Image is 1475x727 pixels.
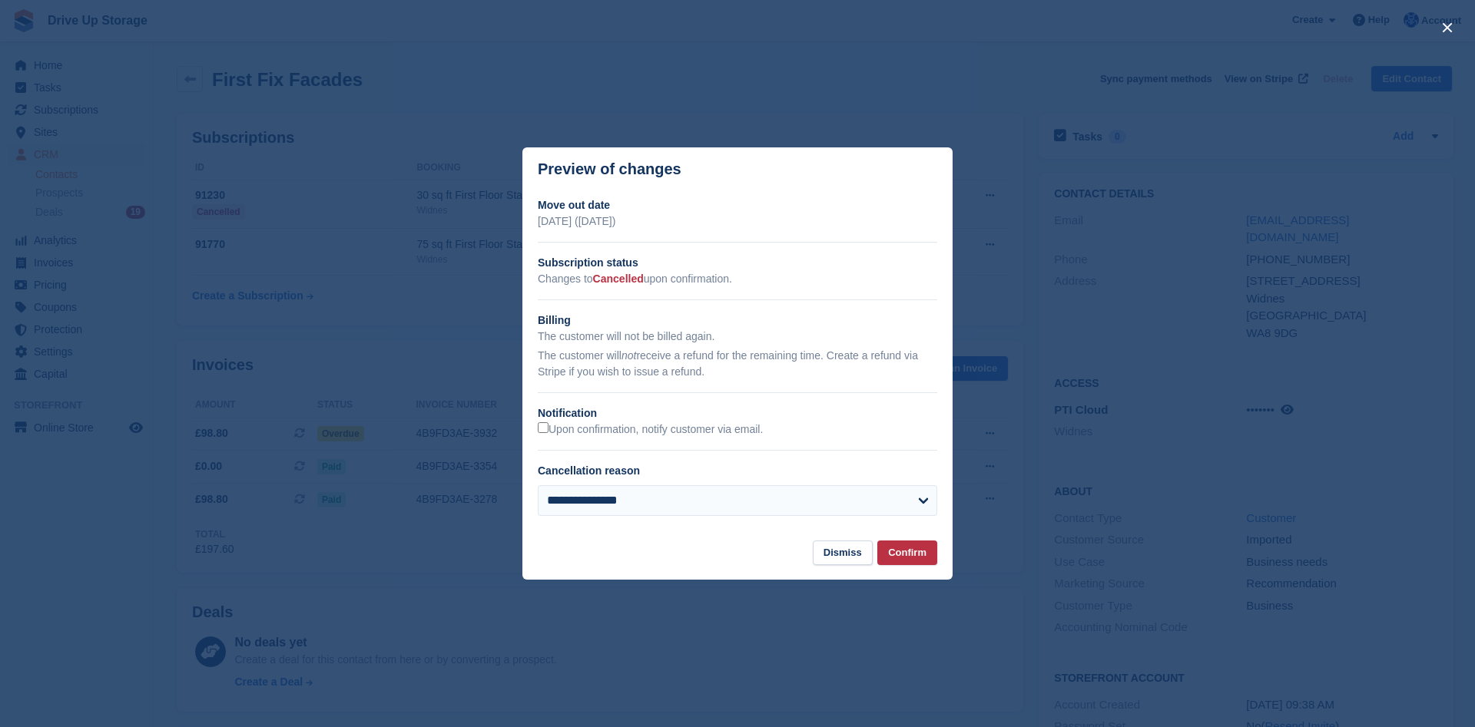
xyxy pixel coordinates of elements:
[621,349,636,362] em: not
[538,405,937,421] h2: Notification
[538,213,937,230] p: [DATE] ([DATE])
[593,273,644,285] span: Cancelled
[1435,15,1460,40] button: close
[538,160,681,178] p: Preview of changes
[538,271,937,287] p: Changes to upon confirmation.
[877,540,937,566] button: Confirm
[538,255,937,271] h2: Subscription status
[538,422,549,433] input: Upon confirmation, notify customer via email.
[538,464,640,477] label: Cancellation reason
[538,422,763,437] label: Upon confirmation, notify customer via email.
[538,348,937,380] p: The customer will receive a refund for the remaining time. Create a refund via Stripe if you wish...
[538,312,937,329] h2: Billing
[538,197,937,213] h2: Move out date
[538,329,937,345] p: The customer will not be billed again.
[813,540,873,566] button: Dismiss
